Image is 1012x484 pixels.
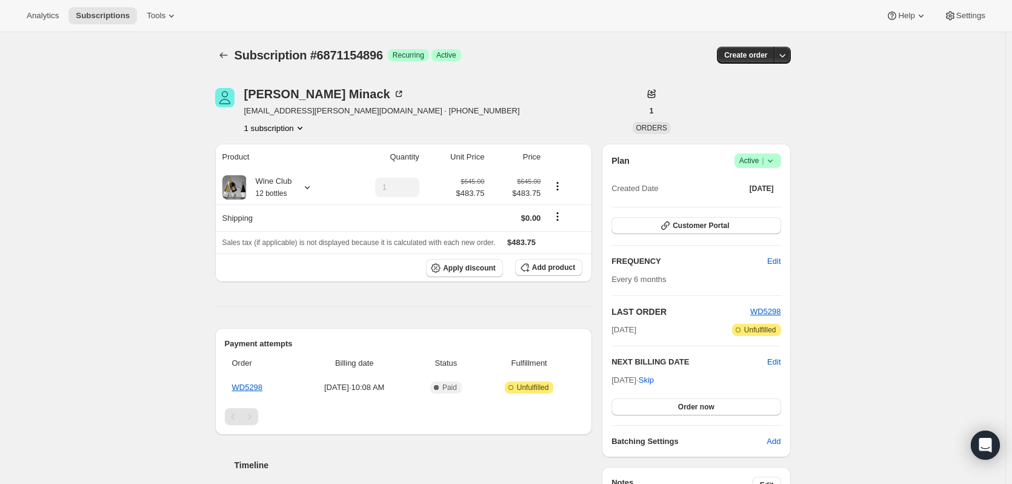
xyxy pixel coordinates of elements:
button: Tools [139,7,185,24]
h2: Timeline [235,459,593,471]
button: Order now [611,398,781,415]
span: Active [436,50,456,60]
span: Richard Minack [215,88,235,107]
span: Add product [532,263,575,272]
nav: Pagination [225,408,583,425]
div: Open Intercom Messenger [971,431,1000,460]
div: Wine Club [247,175,292,200]
h6: Batching Settings [611,435,767,448]
span: Active [739,155,776,167]
span: Help [898,11,914,21]
span: $0.00 [521,213,541,223]
button: Customer Portal [611,217,781,234]
span: Order now [678,402,714,412]
h2: Payment attempts [225,338,583,350]
span: Subscription #6871154896 [235,49,383,62]
a: WD5298 [750,307,781,316]
span: Subscriptions [76,11,130,21]
span: Status [416,357,476,369]
span: 1 [650,106,654,116]
span: Tools [147,11,165,21]
span: [DATE] [750,184,774,193]
span: Paid [442,383,457,392]
button: Add [759,432,788,451]
th: Product [215,144,342,170]
span: [EMAIL_ADDRESS][PERSON_NAME][DOMAIN_NAME] · [PHONE_NUMBER] [244,105,520,117]
button: Edit [767,356,781,368]
button: Subscriptions [215,47,232,64]
span: ORDERS [636,124,667,132]
button: Shipping actions [548,210,567,223]
span: Edit [767,255,781,267]
div: [PERSON_NAME] Minack [244,88,405,100]
span: Analytics [27,11,59,21]
button: 1 [642,103,661,119]
th: Quantity [342,144,423,170]
span: $483.75 [456,187,484,200]
button: Product actions [244,122,306,134]
span: Apply discount [443,263,496,273]
button: [DATE] [742,180,781,197]
span: Create order [724,50,767,60]
button: Skip [631,371,661,390]
button: Subscriptions [68,7,137,24]
th: Price [488,144,544,170]
button: Product actions [548,180,567,193]
span: Unfulfilled [517,383,549,392]
span: [DATE] · 10:08 AM [300,381,409,394]
h2: NEXT BILLING DATE [611,356,767,368]
button: Create order [717,47,774,64]
span: | [762,156,764,166]
button: Edit [760,252,788,271]
button: Apply discount [426,259,503,277]
span: Sales tax (if applicable) is not displayed because it is calculated with each new order. [222,238,496,247]
span: Recurring [393,50,424,60]
span: Skip [639,374,654,386]
span: [DATE] · [611,375,654,385]
h2: FREQUENCY [611,255,767,267]
span: Add [767,435,781,448]
th: Order [225,350,296,377]
span: $483.75 [491,187,541,200]
button: Analytics [19,7,66,24]
button: Add product [515,259,582,276]
span: Billing date [300,357,409,369]
span: Customer Portal [673,221,729,230]
h2: Plan [611,155,630,167]
span: Unfulfilled [744,325,776,335]
span: Settings [956,11,985,21]
span: $483.75 [507,238,536,247]
small: $645.00 [517,178,541,185]
a: WD5298 [232,383,263,392]
span: Created Date [611,183,658,195]
button: WD5298 [750,306,781,318]
span: Every 6 months [611,275,666,284]
small: $645.00 [461,178,484,185]
span: Fulfillment [483,357,575,369]
span: [DATE] [611,324,636,336]
h2: LAST ORDER [611,306,750,318]
button: Settings [937,7,993,24]
th: Shipping [215,204,342,231]
th: Unit Price [423,144,488,170]
button: Help [879,7,934,24]
small: 12 bottles [256,189,287,198]
img: product img [222,175,247,200]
